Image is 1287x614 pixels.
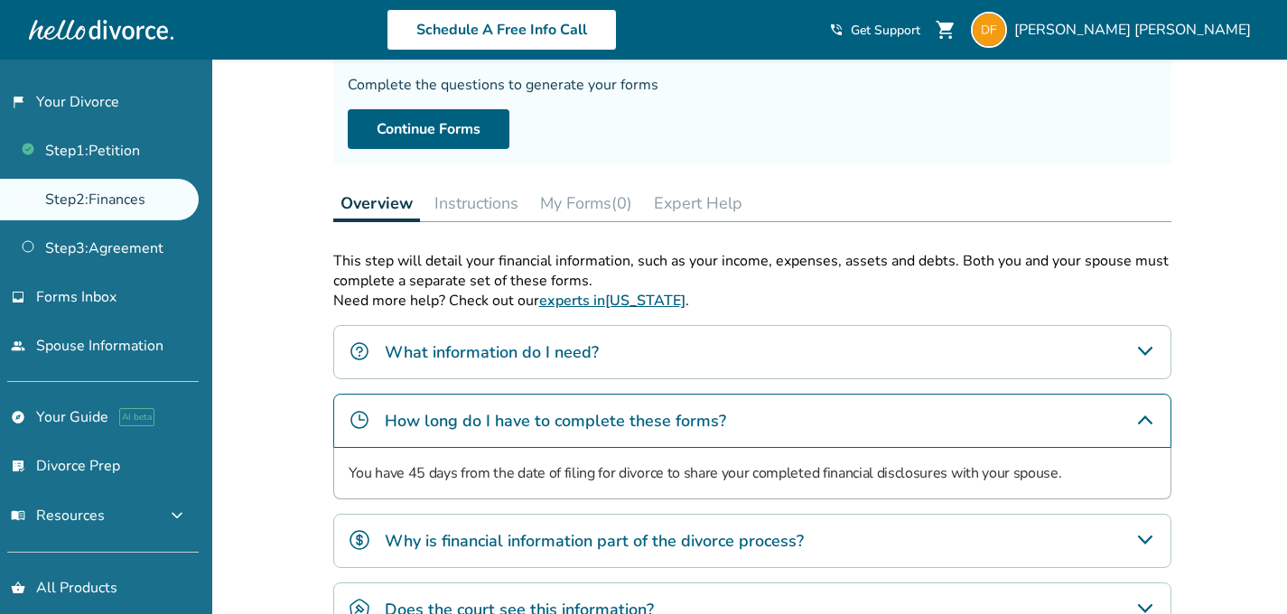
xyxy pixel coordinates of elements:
[829,23,844,37] span: phone_in_talk
[533,185,639,221] button: My Forms(0)
[349,340,370,362] img: What information do I need?
[333,514,1171,568] div: Why is financial information part of the divorce process?
[11,506,105,526] span: Resources
[333,251,1171,291] p: This step will detail your financial information, such as your income, expenses, assets and debts...
[851,22,920,39] span: Get Support
[11,459,25,473] span: list_alt_check
[539,291,685,311] a: experts in[US_STATE]
[333,291,1171,311] p: Need more help? Check out our .
[333,185,420,222] button: Overview
[427,185,526,221] button: Instructions
[11,581,25,595] span: shopping_basket
[333,394,1171,448] div: How long do I have to complete these forms?
[349,462,1156,484] p: You have 45 days from the date of filing for divorce to share your completed financial disclosure...
[387,9,617,51] a: Schedule A Free Info Call
[119,408,154,426] span: AI beta
[348,109,509,149] a: Continue Forms
[1197,527,1287,614] iframe: Chat Widget
[647,185,750,221] button: Expert Help
[385,340,599,364] h4: What information do I need?
[971,12,1007,48] img: danj817@hotmail.com
[349,529,370,551] img: Why is financial information part of the divorce process?
[349,409,370,431] img: How long do I have to complete these forms?
[11,95,25,109] span: flag_2
[1014,20,1258,40] span: [PERSON_NAME] [PERSON_NAME]
[11,339,25,353] span: people
[11,508,25,523] span: menu_book
[11,290,25,304] span: inbox
[385,529,804,553] h4: Why is financial information part of the divorce process?
[166,505,188,526] span: expand_more
[11,410,25,424] span: explore
[385,409,726,433] h4: How long do I have to complete these forms?
[935,19,956,41] span: shopping_cart
[333,325,1171,379] div: What information do I need?
[36,287,117,307] span: Forms Inbox
[829,22,920,39] a: phone_in_talkGet Support
[348,75,1157,95] div: Complete the questions to generate your forms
